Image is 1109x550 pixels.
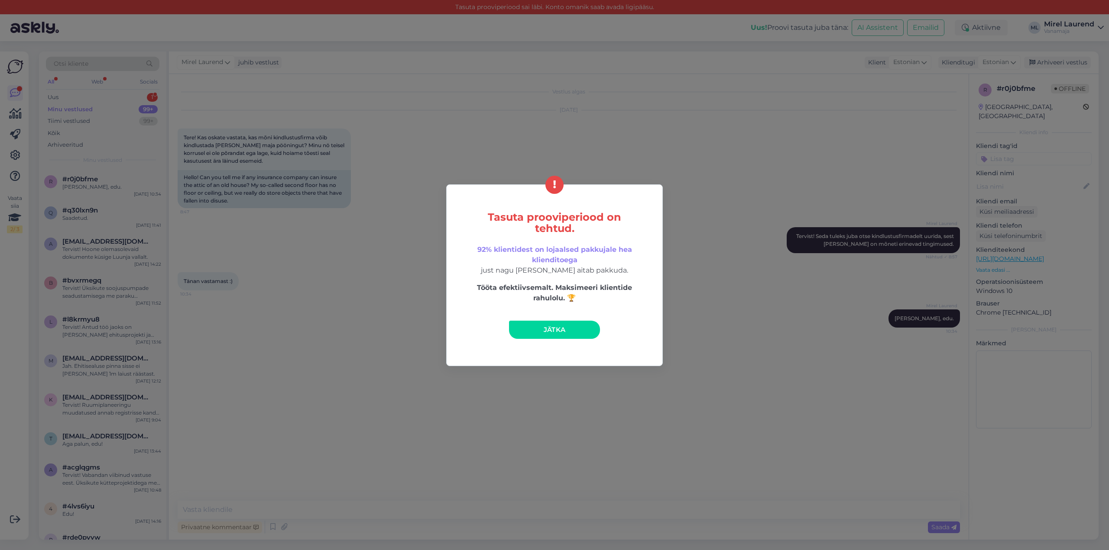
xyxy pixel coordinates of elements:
p: just nagu [PERSON_NAME] aitab pakkuda. [465,244,644,276]
a: Jätka [509,321,600,339]
span: Jätka [544,325,566,334]
p: Tööta efektiivsemalt. Maksimeeri klientide rahulolu. 🏆 [465,283,644,303]
h5: Tasuta prooviperiood on tehtud. [465,212,644,234]
span: 92% klientidest on lojaalsed pakkujale hea klienditoega [477,245,632,264]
